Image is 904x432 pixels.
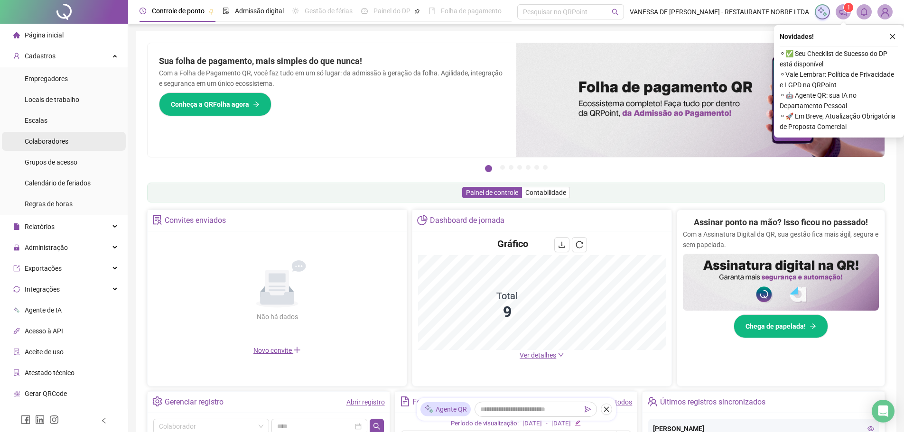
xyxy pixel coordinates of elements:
span: Painel de controle [466,189,518,196]
span: close [889,33,896,40]
span: search [373,423,381,430]
div: Agente QR [420,402,471,416]
span: Conheça a QRFolha agora [171,99,249,110]
h2: Assinar ponto na mão? Isso ficou no passado! [694,216,868,229]
span: bell [860,8,868,16]
span: team [647,396,657,406]
span: ⚬ 🤖 Agente QR: sua IA no Departamento Pessoal [780,90,898,111]
button: Conheça a QRFolha agora [159,92,271,116]
span: VANESSA DE [PERSON_NAME] - RESTAURANTE NOBRE LTDA [630,7,809,17]
span: solution [13,369,20,376]
span: file-done [223,8,229,14]
span: audit [13,349,20,355]
span: ⚬ Vale Lembrar: Política de Privacidade e LGPD na QRPoint [780,69,898,90]
span: user-add [13,53,20,59]
button: Chega de papelada! [734,314,828,338]
a: Ver todos [604,398,632,406]
span: Painel do DP [373,7,410,15]
span: qrcode [13,390,20,397]
img: sparkle-icon.fc2bf0ac1784a2077858766a79e2daf3.svg [424,404,434,414]
span: eye [867,425,874,432]
span: Atestado técnico [25,369,75,377]
span: plus [293,346,301,354]
img: 94697 [878,5,892,19]
span: Contabilidade [525,189,566,196]
span: book [429,8,435,14]
h4: Gráfico [497,237,528,250]
sup: 1 [844,3,853,12]
button: 7 [543,165,548,170]
span: file [13,223,20,230]
img: sparkle-icon.fc2bf0ac1784a2077858766a79e2daf3.svg [817,7,828,17]
button: 1 [485,165,492,172]
span: solution [152,215,162,225]
span: instagram [49,415,59,424]
div: [DATE] [522,419,542,429]
a: Ver detalhes down [520,351,564,359]
span: Chega de papelada! [746,321,806,331]
span: notification [839,8,848,16]
span: Calendário de feriados [25,179,91,187]
div: Folhas de ponto [412,394,466,410]
span: sun [292,8,299,14]
img: banner%2F02c71560-61a6-44d4-94b9-c8ab97240462.png [683,254,879,311]
span: download [558,241,566,248]
span: send [585,406,591,413]
button: 2 [500,165,505,170]
span: ⚬ 🚀 Em Breve, Atualização Obrigatória de Proposta Comercial [780,111,898,132]
span: reload [576,241,583,248]
button: 5 [526,165,531,170]
span: Agente de IA [25,306,62,314]
p: Com a Assinatura Digital da QR, sua gestão fica mais ágil, segura e sem papelada. [683,229,879,250]
span: Relatórios [25,223,55,230]
span: dashboard [361,8,368,14]
span: left [101,417,107,424]
span: api [13,328,20,334]
span: Integrações [25,285,60,293]
span: Controle de ponto [152,7,205,15]
span: Folha de pagamento [441,7,502,15]
span: pushpin [414,9,420,14]
span: Exportações [25,265,62,272]
span: home [13,32,20,38]
span: ⚬ ✅ Seu Checklist de Sucesso do DP está disponível [780,48,898,69]
span: down [558,351,564,358]
span: Administração [25,244,68,251]
div: Open Intercom Messenger [872,400,895,423]
button: 6 [534,165,539,170]
div: Gerenciar registro [165,394,224,410]
span: Novidades ! [780,31,814,42]
span: edit [575,420,581,426]
span: Escalas [25,117,47,124]
a: Abrir registro [346,398,385,406]
span: Aceite de uso [25,348,64,356]
button: 3 [509,165,513,170]
span: Regras de horas [25,200,73,208]
span: arrow-right [253,101,260,108]
span: arrow-right [810,323,816,330]
span: Acesso à API [25,327,63,335]
div: - [546,419,548,429]
span: linkedin [35,415,45,424]
span: Gestão de férias [305,7,353,15]
span: Admissão digital [235,7,284,15]
span: Empregadores [25,75,68,83]
span: lock [13,244,20,251]
p: Com a Folha de Pagamento QR, você faz tudo em um só lugar: da admissão à geração da folha. Agilid... [159,68,505,89]
span: Grupos de acesso [25,158,77,166]
span: Novo convite [253,347,301,354]
div: Não há dados [233,312,321,322]
span: close [603,406,610,413]
span: facebook [21,415,30,424]
div: Últimos registros sincronizados [660,394,765,410]
span: sync [13,286,20,293]
span: clock-circle [140,8,146,14]
div: Convites enviados [165,212,226,229]
span: file-text [400,396,410,406]
img: banner%2F8d14a306-6205-4263-8e5b-06e9a85ad873.png [516,43,885,157]
div: [DATE] [551,419,571,429]
span: Cadastros [25,52,56,60]
span: Gerar QRCode [25,390,67,397]
span: Ver detalhes [520,351,556,359]
h2: Sua folha de pagamento, mais simples do que nunca! [159,55,505,68]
